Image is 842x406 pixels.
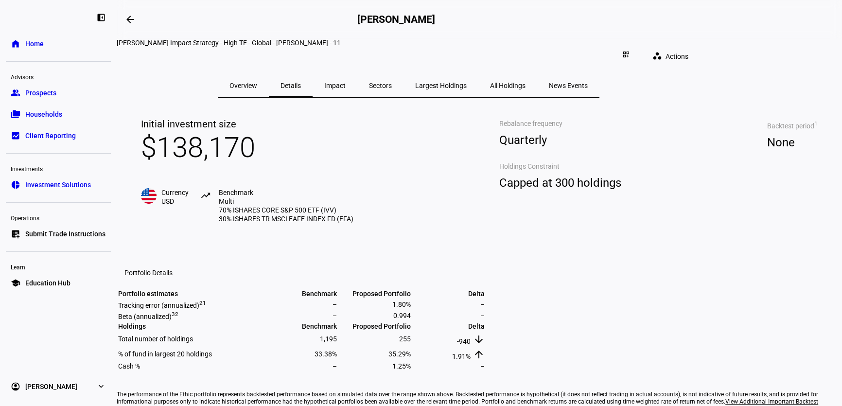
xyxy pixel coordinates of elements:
[338,289,411,298] td: Proposed Portfolio
[399,335,411,343] span: 255
[118,301,206,309] span: Tracking error (annualized)
[415,82,467,89] span: Largest Holdings
[219,188,353,223] span: Benchmark
[499,160,621,173] span: Holdings Constraint
[11,180,20,190] eth-mat-symbol: pie_chart
[96,13,106,22] eth-mat-symbol: left_panel_close
[117,39,700,47] div: Karmen Artmann Impact Strategy - High TE - Global - Artmann - 11
[393,312,411,319] span: 0.994
[767,132,818,153] span: None
[388,350,411,358] span: 35.29%
[6,83,111,103] a: groupProspects
[392,362,411,370] span: 1.25%
[25,382,77,391] span: [PERSON_NAME]
[473,334,485,345] mat-icon: arrow_downward
[549,82,588,89] span: News Events
[11,131,20,141] eth-mat-symbol: bid_landscape
[320,335,337,343] span: 1,195
[203,300,206,306] sup: 1
[118,322,263,331] td: Holdings
[814,120,818,127] sup: 1
[315,350,337,358] span: 33.38%
[264,289,337,298] td: Benchmark
[124,14,136,25] mat-icon: arrow_backwards
[264,322,337,331] td: Benchmark
[480,312,485,319] span: –
[6,34,111,53] a: homeHome
[622,51,630,58] mat-icon: dashboard_customize
[333,300,337,308] span: –
[229,82,257,89] span: Overview
[637,47,700,66] eth-quick-actions: Actions
[25,88,56,98] span: Prospects
[200,190,212,202] mat-icon: trending_up
[11,109,20,119] eth-mat-symbol: folder_copy
[25,229,105,239] span: Submit Trade Instructions
[118,313,178,320] span: Beta (annualized)
[141,118,236,130] span: Initial investment size
[6,161,111,175] div: Investments
[25,278,70,288] span: Education Hub
[161,188,189,206] span: Currency
[324,82,346,89] span: Impact
[124,269,173,277] eth-data-table-title: Portfolio Details
[499,130,621,150] span: Quarterly
[480,362,485,370] span: –
[333,312,337,319] span: –
[452,353,471,360] span: 1.91%
[357,14,435,25] h2: [PERSON_NAME]
[11,229,20,239] eth-mat-symbol: list_alt_add
[281,82,301,89] span: Details
[499,173,621,193] span: Capped at 300 holdings
[392,300,411,308] span: 1.80%
[652,51,662,61] mat-icon: workspaces
[199,300,203,306] sup: 2
[219,206,353,214] span: 70% ISHARES CORE S&P 500 ETF (IVV)
[11,88,20,98] eth-mat-symbol: group
[175,311,178,318] sup: 2
[6,105,111,124] a: folder_copyHouseholds
[6,260,111,273] div: Learn
[412,289,485,298] td: Delta
[457,337,471,345] span: -940
[490,82,526,89] span: All Holdings
[369,82,392,89] span: Sectors
[172,311,175,318] sup: 3
[161,197,174,205] span: USD
[219,197,234,205] span: Multi
[118,335,193,343] span: Total number of holdings
[499,117,621,130] span: Rebalance frequency
[11,278,20,288] eth-mat-symbol: school
[6,70,111,83] div: Advisors
[480,300,485,308] span: –
[25,131,76,141] span: Client Reporting
[338,322,411,331] td: Proposed Portfolio
[11,39,20,49] eth-mat-symbol: home
[118,289,263,298] td: Portfolio estimates
[6,126,111,145] a: bid_landscapeClient Reporting
[6,211,111,224] div: Operations
[6,175,111,194] a: pie_chartInvestment Solutions
[767,117,818,132] span: Backtest period
[25,109,62,119] span: Households
[666,47,688,66] span: Actions
[11,382,20,391] eth-mat-symbol: account_circle
[141,131,255,164] span: $138,170
[473,349,485,360] mat-icon: arrow_upward
[412,322,485,331] td: Delta
[25,180,91,190] span: Investment Solutions
[645,47,700,66] button: Actions
[118,350,212,358] span: % of fund in largest 20 holdings
[118,362,140,370] span: Cash %
[96,382,106,391] eth-mat-symbol: expand_more
[219,214,353,223] span: 30% ISHARES TR MSCI EAFE INDEX FD (EFA)
[25,39,44,49] span: Home
[333,362,337,370] span: –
